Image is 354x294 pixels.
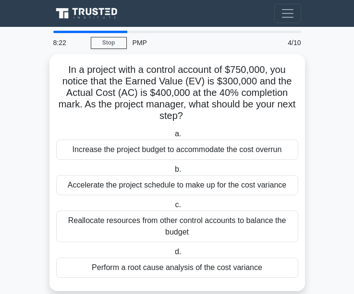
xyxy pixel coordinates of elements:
[175,165,181,173] span: b.
[91,37,127,49] a: Stop
[56,140,298,160] div: Increase the project budget to accommodate the cost overrun
[274,4,301,23] button: Toggle navigation
[175,200,181,209] span: c.
[175,247,181,256] span: d.
[48,33,91,52] div: 8:22
[56,211,298,242] div: Reallocate resources from other control accounts to balance the budget
[264,33,307,52] div: 4/10
[175,129,181,138] span: a.
[55,64,299,122] h5: In a project with a control account of $750,000, you notice that the Earned Value (EV) is $300,00...
[56,258,298,278] div: Perform a root cause analysis of the cost variance
[56,175,298,195] div: Accelerate the project schedule to make up for the cost variance
[127,33,264,52] div: PMP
